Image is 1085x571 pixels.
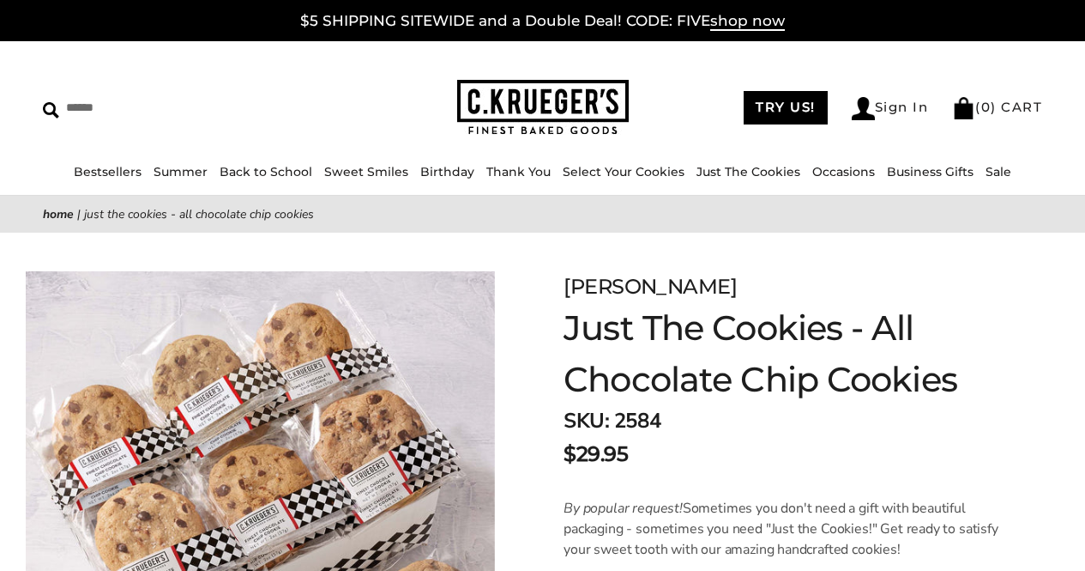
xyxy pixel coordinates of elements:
[986,164,1011,179] a: Sale
[43,204,1042,224] nav: breadcrumbs
[43,206,74,222] a: Home
[696,164,800,179] a: Just The Cookies
[852,97,875,120] img: Account
[564,302,999,405] h1: Just The Cookies - All Chocolate Chip Cookies
[564,499,683,518] em: By popular request!
[420,164,474,179] a: Birthday
[887,164,973,179] a: Business Gifts
[300,12,785,31] a: $5 SHIPPING SITEWIDE and a Double Deal! CODE: FIVEshop now
[154,164,208,179] a: Summer
[614,407,660,434] span: 2584
[744,91,828,125] a: TRY US!
[74,164,142,179] a: Bestsellers
[324,164,408,179] a: Sweet Smiles
[77,206,81,222] span: |
[457,80,629,136] img: C.KRUEGER'S
[564,407,609,434] strong: SKU:
[852,97,929,120] a: Sign In
[43,94,272,121] input: Search
[564,271,999,302] div: [PERSON_NAME]
[952,97,975,119] img: Bag
[564,439,628,470] span: $29.95
[981,99,992,115] span: 0
[564,498,999,560] p: Sometimes you don't need a gift with beautiful packaging - sometimes you need "Just the Cookies!"...
[563,164,684,179] a: Select Your Cookies
[812,164,875,179] a: Occasions
[952,99,1042,115] a: (0) CART
[220,164,312,179] a: Back to School
[84,206,314,222] span: Just The Cookies - All Chocolate Chip Cookies
[710,12,785,31] span: shop now
[486,164,551,179] a: Thank You
[43,102,59,118] img: Search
